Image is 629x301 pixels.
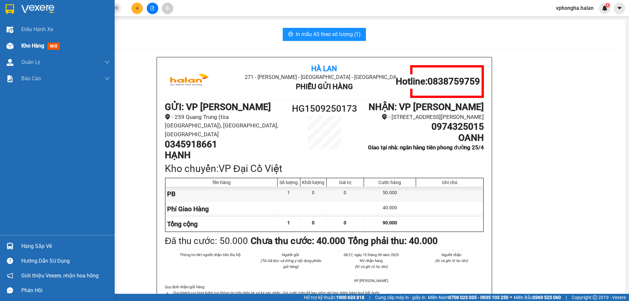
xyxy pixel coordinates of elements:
div: 0 [300,187,327,201]
span: notification [7,273,13,279]
span: environment [165,114,170,120]
strong: 0369 525 060 [533,295,561,300]
span: Báo cáo [21,74,41,83]
i: (Kí và ghi rõ họ tên) [355,264,388,269]
img: warehouse-icon [7,26,13,33]
li: - [STREET_ADDRESS][PERSON_NAME] [364,113,484,122]
span: Tổng cộng [167,220,198,228]
li: 08:27, ngày 15 tháng 09 năm 2025 [339,252,404,258]
span: question-circle [7,258,13,264]
div: 40.000 [364,202,416,216]
div: Hàng sắp về [21,241,110,251]
li: NV nhận hàng [339,258,404,264]
b: Giao tại nhà: ngân hàng tiên phong đường 25/4 [368,144,484,151]
i: (Tôi đã đọc và đồng ý nội dung phiếu gửi hàng) [260,258,321,269]
li: 271 - [PERSON_NAME] - [GEOGRAPHIC_DATA] - [GEOGRAPHIC_DATA] [61,16,274,24]
span: Cung cấp máy in - giấy in: [375,294,426,301]
div: Đã thu cước : 50.000 [165,234,248,248]
img: logo-vxr [6,4,14,14]
span: down [105,60,110,65]
li: Người nhận [419,252,484,258]
strong: 1900 633 818 [336,295,364,300]
strong: 0708 023 035 - 0935 103 250 [448,295,508,300]
span: caret-down [617,5,622,11]
img: warehouse-icon [7,59,13,66]
button: file-add [147,3,158,14]
h1: Hotline: 0838759759 [396,76,480,87]
b: GỬI : VP [PERSON_NAME] [8,45,114,55]
span: message [7,287,13,293]
span: file-add [150,6,155,10]
span: close-circle [115,5,119,11]
img: logo.jpg [8,8,57,41]
i: Quý khách vui lòng kiểm tra thông tin trên biên lai và ký xác nhận. Giá cước trên đã bao gồm phí ... [173,291,380,295]
img: warehouse-icon [7,43,13,49]
span: In mẫu A5 theo số lượng (1) [296,30,361,38]
b: Tổng phải thu: 40.000 [348,235,438,246]
div: Phí Giao Hàng [165,202,277,216]
span: Miền Bắc [514,294,561,301]
h1: OANH [364,132,484,143]
span: Quản Lý [21,58,40,66]
span: environment [382,114,387,120]
button: caret-down [614,3,625,14]
span: copyright [593,295,597,300]
span: Hỗ trợ kỹ thuật: [304,294,364,301]
span: ⚪️ [510,296,512,299]
b: Hà Lan [311,65,337,73]
span: Điều hành xe [21,25,53,33]
div: Ghi chú [418,180,482,185]
h1: 0345918661 [165,139,284,150]
img: logo.jpg [165,65,214,98]
b: Chưa thu cước : 40.000 [251,235,345,246]
sup: 4 [605,3,610,8]
span: aim [165,6,170,10]
span: Kho hàng [21,43,44,49]
h1: HẠNH [165,150,284,161]
li: - 259 Quang Trung (tòa [GEOGRAPHIC_DATA]), [GEOGRAPHIC_DATA], [GEOGRAPHIC_DATA] [165,113,284,139]
b: Phiếu Gửi Hàng [296,83,353,91]
span: vphongha.halan [551,4,599,12]
li: Thông tin NH người nhận tiền thu hộ [178,252,243,258]
li: Người gửi [258,252,323,258]
span: | [566,294,567,301]
div: 0 [327,187,364,201]
span: 0 [344,220,346,225]
div: Phản hồi [21,286,110,295]
img: icon-new-feature [602,5,608,11]
div: Tên hàng [167,180,276,185]
span: Miền Nam [428,294,508,301]
h1: HG1509250173 [284,102,364,116]
span: Giới thiệu Vexere, nhận hoa hồng [21,272,99,280]
span: 1 [287,220,290,225]
i: (Kí và ghi rõ họ tên) [435,258,468,263]
div: 1 [277,187,300,201]
span: printer [288,31,293,38]
li: 271 - [PERSON_NAME] - [GEOGRAPHIC_DATA] - [GEOGRAPHIC_DATA] [218,73,430,81]
img: warehouse-icon [7,243,13,250]
button: plus [131,3,143,14]
div: Hướng dẫn sử dụng [21,256,110,266]
div: Giá trị [328,180,362,185]
li: VP [PERSON_NAME] [339,278,404,284]
span: down [105,76,110,81]
button: printerIn mẫu A5 theo số lượng (1) [283,28,366,41]
div: Khối lượng [302,180,325,185]
b: GỬI : VP [PERSON_NAME] [165,102,271,112]
span: 90.000 [383,220,397,225]
span: plus [135,6,140,10]
button: aim [162,3,173,14]
span: 0 [312,220,314,225]
b: NHẬN : VP [PERSON_NAME] [369,102,484,112]
span: close-circle [115,6,119,10]
span: | [369,294,370,301]
span: 4 [606,3,609,8]
div: Cước hàng [366,180,414,185]
span: mới [48,43,60,50]
div: 50.000 [364,187,416,201]
div: PB [165,187,277,201]
div: Số lượng [279,180,298,185]
div: Kho chuyển: VP Đại Cồ Việt [165,161,484,176]
h1: 0974325015 [364,121,484,132]
img: solution-icon [7,75,13,82]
